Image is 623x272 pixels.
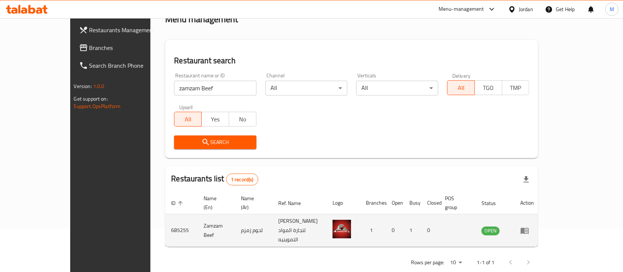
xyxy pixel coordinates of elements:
[174,81,256,95] input: Search for restaurant name or ID..
[502,80,530,95] button: TMP
[481,226,500,235] span: OPEN
[89,43,168,52] span: Branches
[610,5,614,13] span: M
[477,258,494,267] p: 1-1 of 1
[165,192,540,247] table: enhanced table
[278,199,310,208] span: Ref. Name
[93,81,105,91] span: 1.0.0
[474,80,502,95] button: TGO
[514,192,540,214] th: Action
[73,39,174,57] a: Branches
[421,214,439,247] td: 0
[519,5,533,13] div: Jordan
[229,112,256,127] button: No
[180,138,250,147] span: Search
[226,174,258,185] div: Total records count
[439,5,484,14] div: Menu-management
[386,192,404,214] th: Open
[478,83,499,93] span: TGO
[177,114,199,125] span: All
[232,114,253,125] span: No
[227,176,258,183] span: 1 record(s)
[74,101,121,111] a: Support.OpsPlatform
[356,81,438,95] div: All
[272,214,327,247] td: [PERSON_NAME] لتجارة المواد التموينيه
[165,13,238,25] h2: Menu management
[447,257,465,268] div: Rows per page:
[360,192,386,214] th: Branches
[201,112,229,127] button: Yes
[74,81,92,91] span: Version:
[174,55,529,66] h2: Restaurant search
[360,214,386,247] td: 1
[481,199,505,208] span: Status
[386,214,404,247] td: 0
[447,80,475,95] button: All
[89,26,168,34] span: Restaurants Management
[174,135,256,149] button: Search
[204,194,226,212] span: Name (En)
[411,258,444,267] p: Rows per page:
[165,214,198,247] td: 685255
[198,214,235,247] td: Zamzam Beef
[73,57,174,74] a: Search Branch Phone
[205,114,226,125] span: Yes
[171,199,185,208] span: ID
[171,173,258,185] h2: Restaurants list
[74,94,108,104] span: Get support on:
[241,194,263,212] span: Name (Ar)
[445,194,467,212] span: POS group
[505,83,527,93] span: TMP
[404,192,421,214] th: Busy
[73,21,174,39] a: Restaurants Management
[404,214,421,247] td: 1
[421,192,439,214] th: Closed
[265,81,347,95] div: All
[452,73,471,78] label: Delivery
[179,104,193,110] label: Upsell
[174,112,202,127] button: All
[333,220,351,238] img: Zamzam Beef
[89,61,168,70] span: Search Branch Phone
[235,214,272,247] td: لحوم زمزم
[327,192,360,214] th: Logo
[450,83,472,93] span: All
